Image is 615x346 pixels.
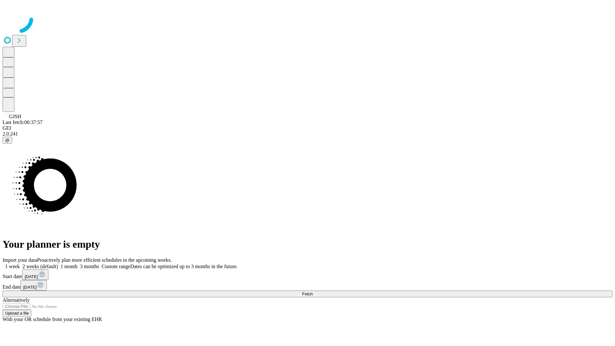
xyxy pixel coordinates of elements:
[3,238,612,250] h1: Your planner is empty
[23,285,37,290] span: [DATE]
[3,310,31,317] button: Upload a file
[3,297,29,303] span: Alternatively
[3,125,612,131] div: GEI
[3,280,612,291] div: End date
[37,257,172,263] span: Proactively plan more efficient schedules in the upcoming weeks.
[3,257,37,263] span: Import your data
[22,264,58,269] span: 2 weeks (default)
[3,119,43,125] span: Last fetch: 00:37:57
[3,131,612,137] div: 2.0.241
[3,269,612,280] div: Start date
[302,292,313,296] span: Fetch
[3,317,102,322] span: With your OR schedule from your existing EHR
[3,137,12,144] button: @
[130,264,238,269] span: Dates can be optimized up to 3 months in the future.
[25,274,38,279] span: [DATE]
[22,269,48,280] button: [DATE]
[102,264,130,269] span: Custom range
[80,264,99,269] span: 3 months
[3,291,612,297] button: Fetch
[61,264,78,269] span: 1 month
[9,114,21,119] span: GJSH
[20,280,47,291] button: [DATE]
[5,264,20,269] span: 1 week
[5,138,10,143] span: @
